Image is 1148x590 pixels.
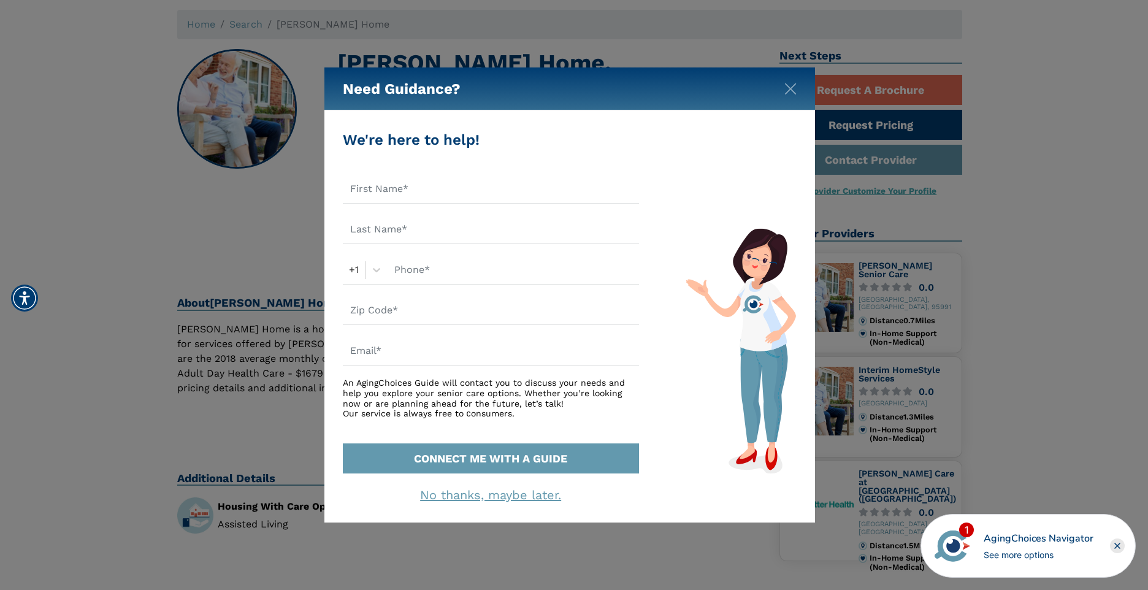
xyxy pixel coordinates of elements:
button: CONNECT ME WITH A GUIDE [343,443,639,473]
div: 1 [959,523,974,537]
img: avatar [932,525,973,567]
input: Last Name* [343,216,639,244]
div: An AgingChoices Guide will contact you to discuss your needs and help you explore your senior car... [343,378,639,419]
input: Phone* [387,256,639,285]
button: Close [784,80,797,93]
input: First Name* [343,175,639,204]
img: modal-close.svg [784,83,797,95]
div: AgingChoices Navigator [984,531,1093,546]
div: See more options [984,548,1093,561]
div: Accessibility Menu [11,285,38,312]
input: Email* [343,337,639,366]
div: We're here to help! [343,129,639,151]
a: No thanks, maybe later. [420,488,561,502]
input: Zip Code* [343,297,639,325]
div: Close [1110,538,1125,553]
img: match-guide-form.svg [686,228,796,473]
h5: Need Guidance? [343,67,461,110]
